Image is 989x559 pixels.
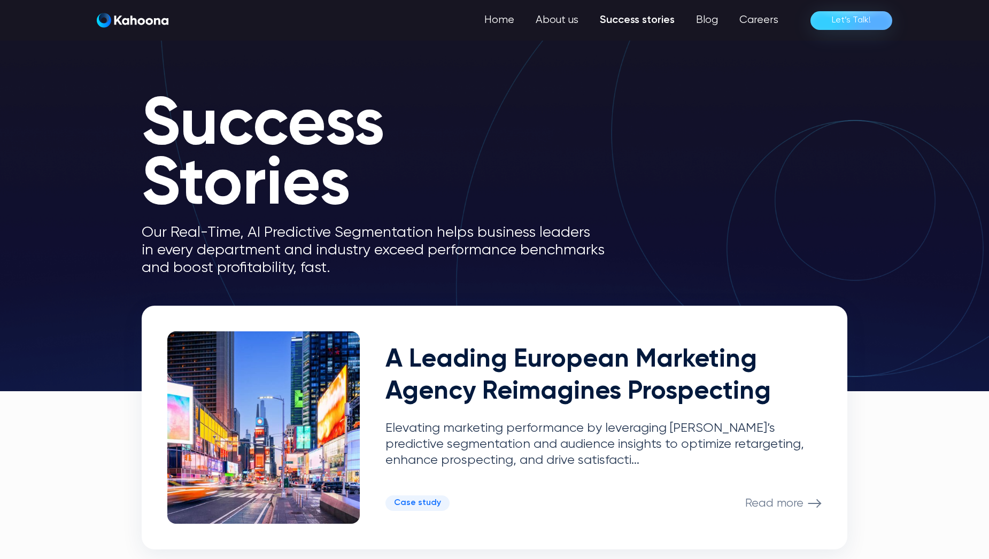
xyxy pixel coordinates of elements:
[97,13,168,28] img: Kahoona logo white
[685,10,729,31] a: Blog
[810,11,892,30] a: Let’s Talk!
[142,306,847,549] a: A Leading European Marketing Agency Reimagines ProspectingElevating marketing performance by leve...
[832,12,871,29] div: Let’s Talk!
[142,96,623,215] h1: Success Stories
[729,10,789,31] a: Careers
[385,421,822,468] p: Elevating marketing performance by leveraging [PERSON_NAME]’s predictive segmentation and audienc...
[745,496,803,510] p: Read more
[142,224,623,277] p: Our Real-Time, AI Predictive Segmentation helps business leaders in every department and industry...
[525,10,589,31] a: About us
[474,10,525,31] a: Home
[97,13,168,28] a: home
[394,498,441,508] div: Case study
[589,10,685,31] a: Success stories
[385,344,822,408] h2: A Leading European Marketing Agency Reimagines Prospecting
